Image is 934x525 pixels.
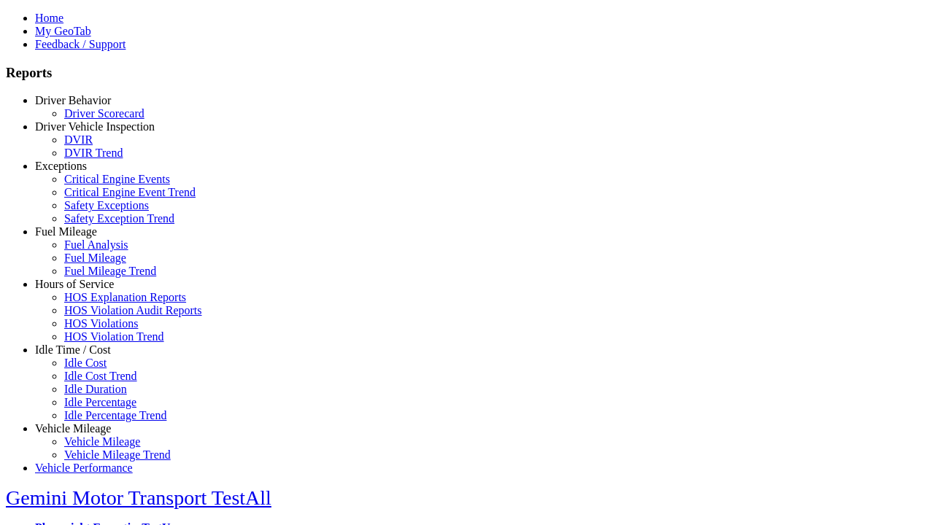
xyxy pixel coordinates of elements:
[35,25,91,37] a: My GeoTab
[64,238,128,251] a: Fuel Analysis
[35,94,111,106] a: Driver Behavior
[64,383,127,395] a: Idle Duration
[64,107,144,120] a: Driver Scorecard
[64,133,93,146] a: DVIR
[64,265,156,277] a: Fuel Mileage Trend
[64,304,202,316] a: HOS Violation Audit Reports
[6,65,928,81] h3: Reports
[35,120,155,133] a: Driver Vehicle Inspection
[64,291,186,303] a: HOS Explanation Reports
[64,199,149,211] a: Safety Exceptions
[64,409,166,421] a: Idle Percentage Trend
[64,370,137,382] a: Idle Cost Trend
[35,422,111,435] a: Vehicle Mileage
[35,160,87,172] a: Exceptions
[64,357,107,369] a: Idle Cost
[64,330,164,343] a: HOS Violation Trend
[35,278,114,290] a: Hours of Service
[64,396,136,408] a: Idle Percentage
[64,317,138,330] a: HOS Violations
[64,173,170,185] a: Critical Engine Events
[6,486,271,509] a: Gemini Motor Transport TestAll
[64,147,123,159] a: DVIR Trend
[64,186,196,198] a: Critical Engine Event Trend
[35,225,97,238] a: Fuel Mileage
[35,343,111,356] a: Idle Time / Cost
[35,38,126,50] a: Feedback / Support
[64,252,126,264] a: Fuel Mileage
[35,12,63,24] a: Home
[64,448,171,461] a: Vehicle Mileage Trend
[64,212,174,225] a: Safety Exception Trend
[64,435,140,448] a: Vehicle Mileage
[35,462,133,474] a: Vehicle Performance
